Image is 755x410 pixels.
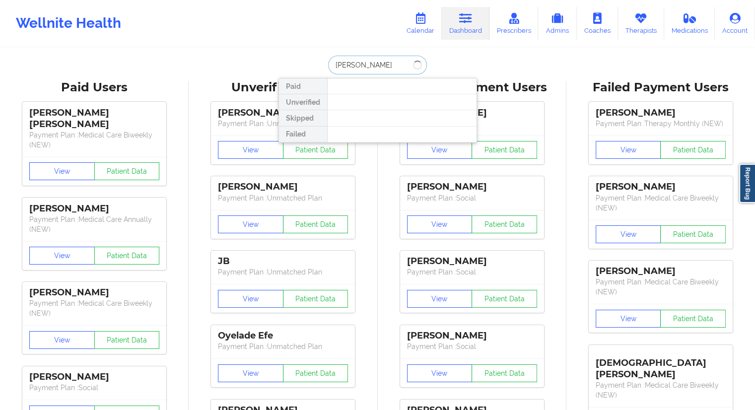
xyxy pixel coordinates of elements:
a: Calendar [399,7,442,40]
p: Payment Plan : Social [407,342,537,351]
button: Patient Data [283,141,348,159]
button: View [596,141,661,159]
div: Unverified [279,94,327,110]
p: Payment Plan : Social [29,383,159,393]
div: [PERSON_NAME] [407,181,537,193]
a: Medications [664,7,715,40]
div: [PERSON_NAME] [596,107,726,119]
p: Payment Plan : Unmatched Plan [218,267,348,277]
p: Payment Plan : Therapy Monthly (NEW) [596,119,726,129]
a: Admins [538,7,577,40]
div: [PERSON_NAME] [29,203,159,214]
div: [PERSON_NAME] [218,107,348,119]
button: View [218,290,283,308]
button: View [218,141,283,159]
button: View [596,225,661,243]
a: Dashboard [442,7,489,40]
div: [PERSON_NAME] [407,256,537,267]
p: Payment Plan : Medical Care Biweekly (NEW) [596,193,726,213]
button: View [407,290,473,308]
div: [PERSON_NAME] [29,371,159,383]
button: Patient Data [472,215,537,233]
div: [DEMOGRAPHIC_DATA][PERSON_NAME] [596,350,726,380]
div: Failed [279,127,327,142]
p: Payment Plan : Social [407,193,537,203]
p: Payment Plan : Unmatched Plan [218,342,348,351]
div: JB [218,256,348,267]
button: View [407,141,473,159]
p: Payment Plan : Medical Care Biweekly (NEW) [29,298,159,318]
button: View [218,364,283,382]
div: [PERSON_NAME] [596,266,726,277]
div: [PERSON_NAME] [407,330,537,342]
button: Patient Data [94,331,160,349]
button: View [407,364,473,382]
div: Paid [279,78,327,94]
button: View [407,215,473,233]
button: View [596,310,661,328]
p: Payment Plan : Medical Care Biweekly (NEW) [596,277,726,297]
button: View [29,247,95,265]
button: Patient Data [472,364,537,382]
button: Patient Data [283,364,348,382]
button: Patient Data [660,225,726,243]
button: Patient Data [660,310,726,328]
p: Payment Plan : Social [407,267,537,277]
div: Failed Payment Users [573,80,748,95]
a: Account [715,7,755,40]
button: View [218,215,283,233]
button: Patient Data [94,162,160,180]
button: Patient Data [472,141,537,159]
div: Paid Users [7,80,182,95]
div: Oyelade Efe [218,330,348,342]
p: Payment Plan : Medical Care Annually (NEW) [29,214,159,234]
button: Patient Data [283,215,348,233]
button: Patient Data [472,290,537,308]
a: Report Bug [739,164,755,203]
p: Payment Plan : Unmatched Plan [218,119,348,129]
p: Payment Plan : Unmatched Plan [218,193,348,203]
a: Therapists [618,7,664,40]
button: Patient Data [660,141,726,159]
a: Coaches [577,7,618,40]
div: [PERSON_NAME] [29,287,159,298]
div: [PERSON_NAME] [PERSON_NAME] [29,107,159,130]
div: [PERSON_NAME] [596,181,726,193]
p: Payment Plan : Medical Care Biweekly (NEW) [596,380,726,400]
button: View [29,331,95,349]
div: Skipped [279,110,327,126]
div: [PERSON_NAME] [218,181,348,193]
p: Payment Plan : Medical Care Biweekly (NEW) [29,130,159,150]
button: Patient Data [283,290,348,308]
div: Unverified Users [196,80,370,95]
button: Patient Data [94,247,160,265]
a: Prescribers [489,7,539,40]
button: View [29,162,95,180]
